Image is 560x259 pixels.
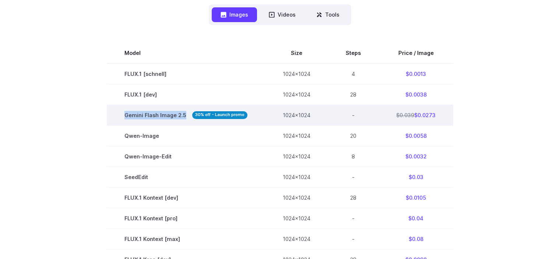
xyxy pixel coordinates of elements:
[107,228,265,249] td: FLUX.1 Kontext [max]
[378,105,453,125] td: $0.0273
[107,208,265,228] td: FLUX.1 Kontext [pro]
[265,208,328,228] td: 1024x1024
[378,125,453,146] td: $0.0058
[265,146,328,167] td: 1024x1024
[265,63,328,84] td: 1024x1024
[124,111,247,119] span: Gemini Flash Image 2.5
[265,43,328,63] th: Size
[107,187,265,208] td: FLUX.1 Kontext [dev]
[265,167,328,187] td: 1024x1024
[107,125,265,146] td: Qwen-Image
[212,7,257,22] button: Images
[328,84,378,105] td: 28
[378,167,453,187] td: $0.03
[328,167,378,187] td: -
[328,187,378,208] td: 28
[307,7,348,22] button: Tools
[328,43,378,63] th: Steps
[328,105,378,125] td: -
[265,228,328,249] td: 1024x1024
[378,43,453,63] th: Price / Image
[107,43,265,63] th: Model
[265,187,328,208] td: 1024x1024
[328,146,378,167] td: 8
[328,208,378,228] td: -
[378,187,453,208] td: $0.0105
[328,228,378,249] td: -
[265,105,328,125] td: 1024x1024
[265,125,328,146] td: 1024x1024
[328,125,378,146] td: 20
[378,84,453,105] td: $0.0038
[265,84,328,105] td: 1024x1024
[107,84,265,105] td: FLUX.1 [dev]
[192,111,247,119] strong: 30% off - Launch promo
[378,228,453,249] td: $0.08
[107,167,265,187] td: SeedEdit
[378,208,453,228] td: $0.04
[378,146,453,167] td: $0.0032
[260,7,304,22] button: Videos
[396,112,414,118] s: $0.039
[107,146,265,167] td: Qwen-Image-Edit
[328,63,378,84] td: 4
[378,63,453,84] td: $0.0013
[107,63,265,84] td: FLUX.1 [schnell]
